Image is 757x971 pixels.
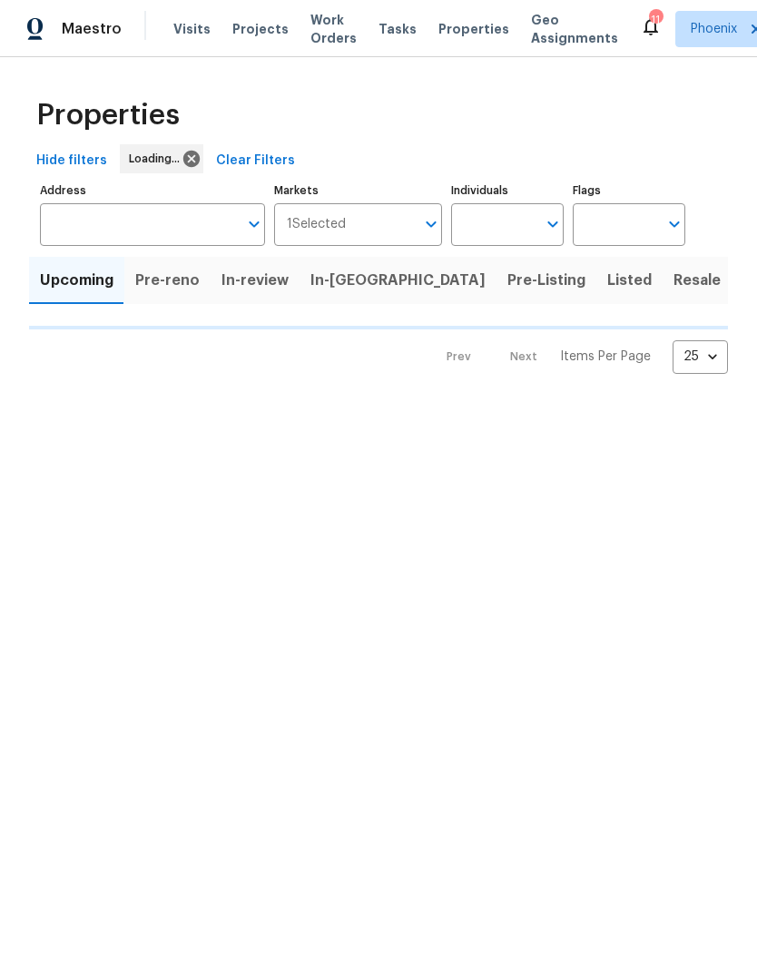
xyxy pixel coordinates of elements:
[241,211,267,237] button: Open
[221,268,289,293] span: In-review
[649,11,662,29] div: 11
[451,185,564,196] label: Individuals
[573,185,685,196] label: Flags
[232,20,289,38] span: Projects
[36,150,107,172] span: Hide filters
[540,211,565,237] button: Open
[29,144,114,178] button: Hide filters
[662,211,687,237] button: Open
[691,20,737,38] span: Phoenix
[135,268,200,293] span: Pre-reno
[62,20,122,38] span: Maestro
[310,268,486,293] span: In-[GEOGRAPHIC_DATA]
[40,185,265,196] label: Address
[560,348,651,366] p: Items Per Page
[120,144,203,173] div: Loading...
[673,333,728,380] div: 25
[418,211,444,237] button: Open
[673,268,721,293] span: Resale
[209,144,302,178] button: Clear Filters
[36,106,180,124] span: Properties
[287,217,346,232] span: 1 Selected
[531,11,618,47] span: Geo Assignments
[507,268,585,293] span: Pre-Listing
[129,150,187,168] span: Loading...
[607,268,652,293] span: Listed
[378,23,417,35] span: Tasks
[429,340,728,374] nav: Pagination Navigation
[310,11,357,47] span: Work Orders
[173,20,211,38] span: Visits
[274,185,443,196] label: Markets
[40,268,113,293] span: Upcoming
[438,20,509,38] span: Properties
[216,150,295,172] span: Clear Filters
